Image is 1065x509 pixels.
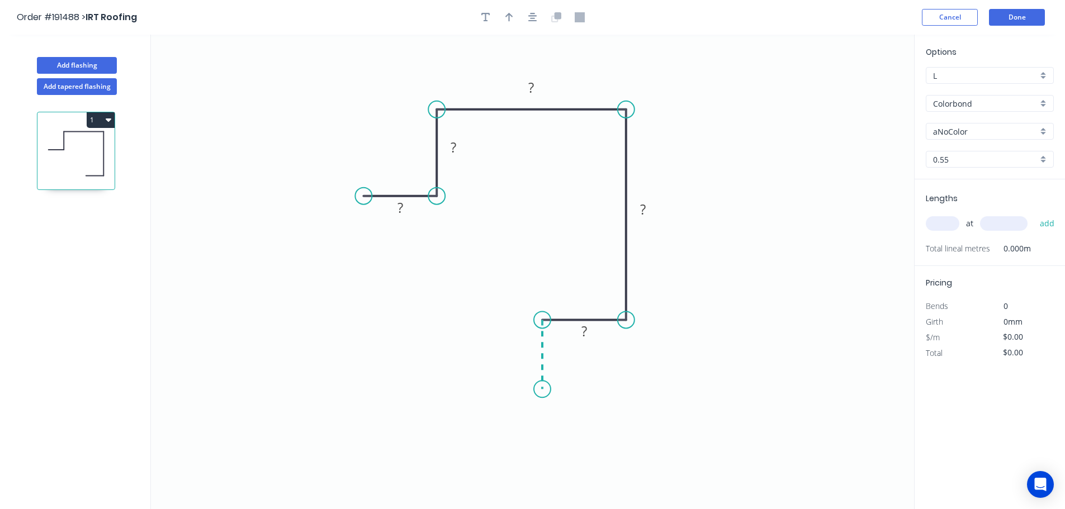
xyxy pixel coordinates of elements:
span: 0mm [1004,316,1023,327]
svg: 0 [151,35,914,509]
span: at [966,216,973,231]
span: Bends [926,301,948,311]
tspan: ? [640,200,646,218]
button: Add tapered flashing [37,78,117,95]
input: Price level [933,70,1038,82]
tspan: ? [581,322,587,340]
input: Colour [933,126,1038,137]
button: Add flashing [37,57,117,74]
span: Total [926,348,943,358]
span: Pricing [926,277,952,288]
tspan: ? [451,138,456,156]
tspan: ? [397,198,403,217]
span: IRT Roofing [86,11,137,23]
span: $/m [926,332,940,342]
span: Girth [926,316,943,327]
input: Thickness [933,154,1038,165]
span: Total lineal metres [926,241,990,256]
span: 0.000m [990,241,1031,256]
button: Cancel [922,9,978,26]
div: Open Intercom Messenger [1027,471,1054,498]
button: Done [989,9,1045,26]
span: Options [926,46,957,58]
input: Material [933,98,1038,110]
span: Lengths [926,193,958,204]
tspan: ? [529,78,534,97]
span: 0 [1004,301,1008,311]
button: 1 [87,112,115,128]
span: Order #191488 > [17,11,86,23]
button: add [1034,214,1061,233]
